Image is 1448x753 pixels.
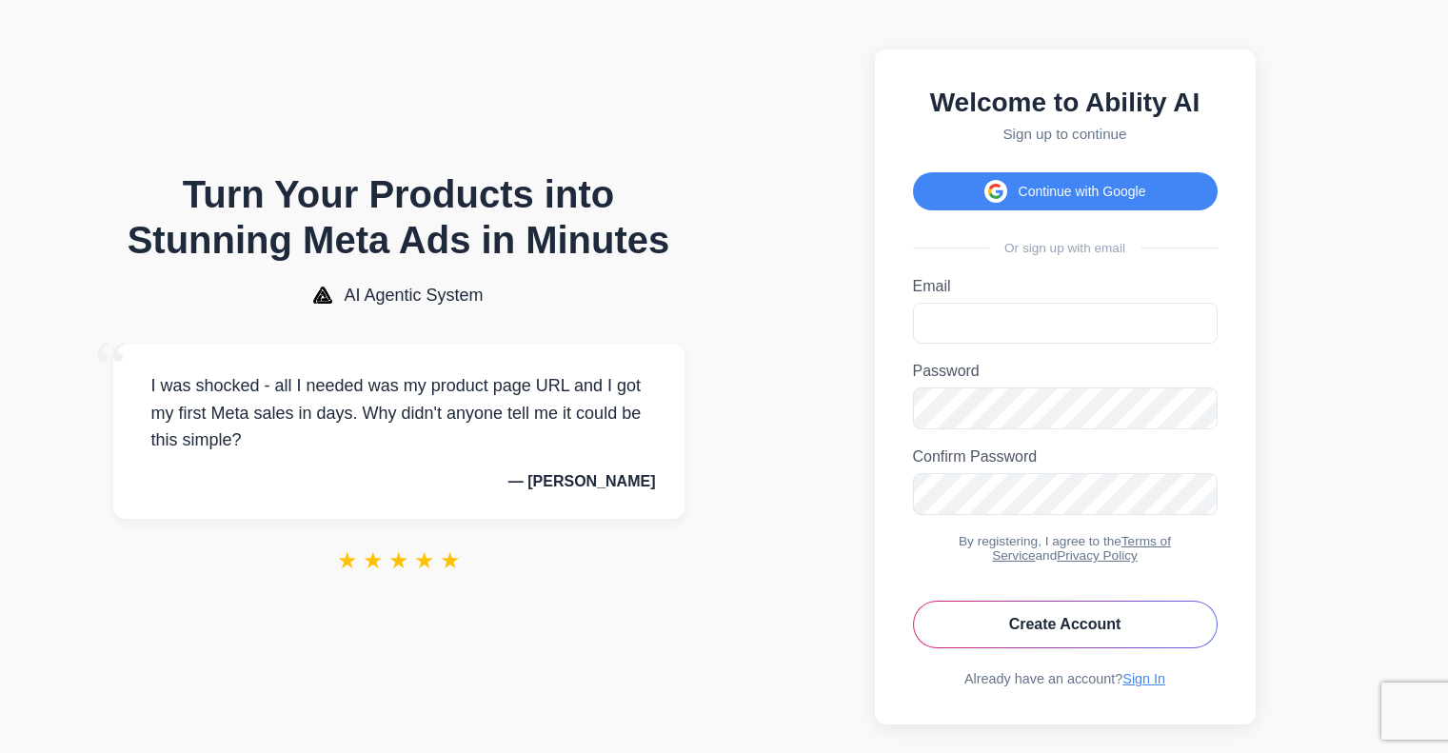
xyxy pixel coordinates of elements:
[142,372,656,454] p: I was shocked - all I needed was my product page URL and I got my first Meta sales in days. Why d...
[1122,671,1165,686] a: Sign In
[313,287,332,304] img: AI Agentic System Logo
[1057,548,1138,563] a: Privacy Policy
[142,473,656,490] p: — [PERSON_NAME]
[913,241,1218,255] div: Or sign up with email
[94,325,129,411] span: “
[388,547,409,574] span: ★
[913,601,1218,648] button: Create Account
[913,671,1218,686] div: Already have an account?
[913,534,1218,563] div: By registering, I agree to the and
[913,278,1218,295] label: Email
[913,172,1218,210] button: Continue with Google
[913,363,1218,380] label: Password
[913,448,1218,466] label: Confirm Password
[363,547,384,574] span: ★
[992,534,1171,563] a: Terms of Service
[414,547,435,574] span: ★
[913,88,1218,118] h2: Welcome to Ability AI
[113,171,684,263] h1: Turn Your Products into Stunning Meta Ads in Minutes
[337,547,358,574] span: ★
[344,286,483,306] span: AI Agentic System
[440,547,461,574] span: ★
[913,126,1218,142] p: Sign up to continue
